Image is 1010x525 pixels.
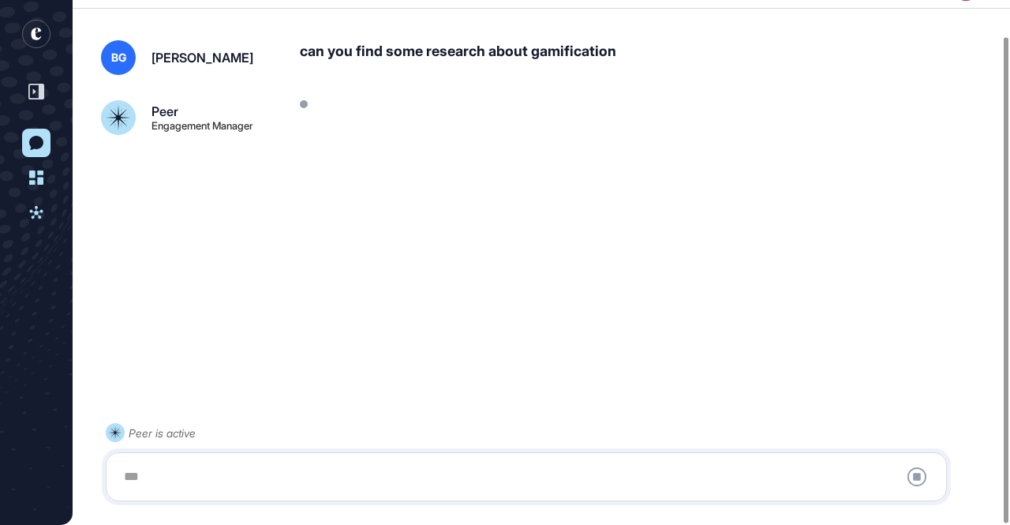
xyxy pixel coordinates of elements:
div: Peer [151,105,178,118]
div: [PERSON_NAME] [151,51,253,64]
div: Engagement Manager [151,121,253,131]
span: BG [111,51,126,64]
div: entrapeer-logo [22,20,50,48]
div: Peer is active [129,423,196,443]
div: can you find some research about gamification [300,40,994,75]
